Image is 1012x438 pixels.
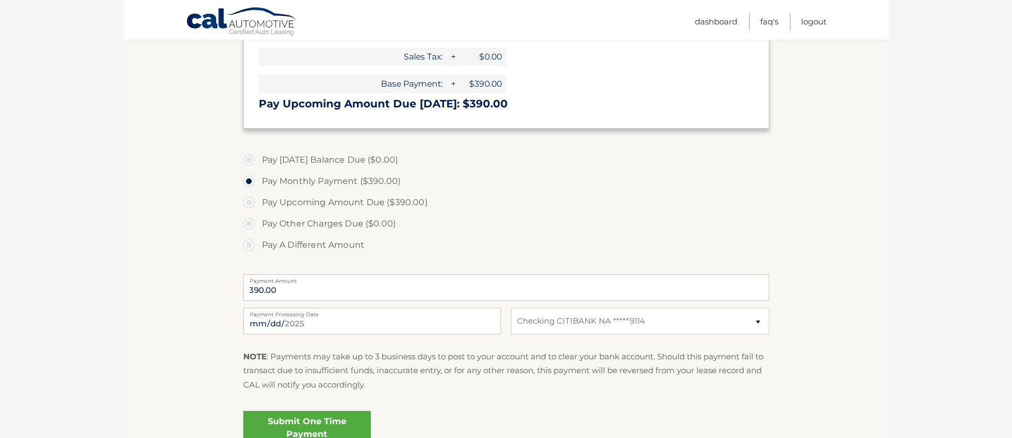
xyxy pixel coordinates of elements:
a: FAQ's [760,13,778,30]
span: + [447,48,458,66]
input: Payment Amount [243,274,769,301]
label: Payment Amount [243,274,769,283]
strong: NOTE [243,351,267,361]
a: Cal Automotive [186,7,297,38]
label: Pay Monthly Payment ($390.00) [243,171,769,192]
span: Sales Tax: [259,48,447,66]
a: Logout [801,13,827,30]
span: $390.00 [458,74,506,93]
h3: Pay Upcoming Amount Due [DATE]: $390.00 [259,97,754,111]
p: : Payments may take up to 3 business days to post to your account and to clear your bank account.... [243,350,769,392]
span: Base Payment: [259,74,447,93]
a: Dashboard [695,13,737,30]
span: $0.00 [458,48,506,66]
label: Pay Upcoming Amount Due ($390.00) [243,192,769,213]
label: Payment Processing Date [243,308,501,316]
label: Pay A Different Amount [243,234,769,256]
span: + [447,74,458,93]
label: Pay [DATE] Balance Due ($0.00) [243,149,769,171]
input: Payment Date [243,308,501,334]
label: Pay Other Charges Due ($0.00) [243,213,769,234]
